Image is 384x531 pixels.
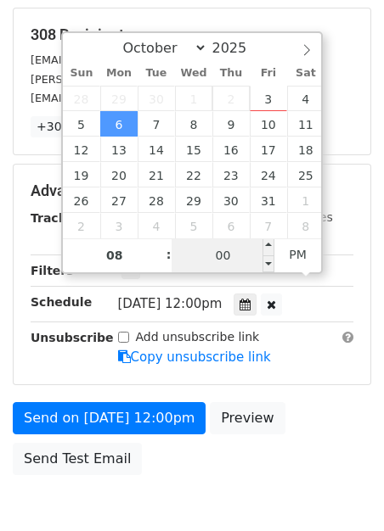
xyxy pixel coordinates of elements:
[210,402,285,434] a: Preview
[212,162,250,187] span: October 23, 2025
[100,68,138,79] span: Mon
[250,137,287,162] span: October 17, 2025
[299,450,384,531] iframe: Chat Widget
[250,213,287,238] span: November 7, 2025
[274,238,321,271] span: Click to toggle
[118,349,271,365] a: Copy unsubscribe link
[138,187,175,213] span: October 28, 2025
[63,137,100,162] span: October 12, 2025
[250,111,287,137] span: October 10, 2025
[31,73,310,86] small: [PERSON_NAME][EMAIL_ADDRESS][DOMAIN_NAME]
[175,187,212,213] span: October 29, 2025
[212,68,250,79] span: Thu
[212,86,250,111] span: October 2, 2025
[138,86,175,111] span: September 30, 2025
[63,162,100,187] span: October 19, 2025
[250,162,287,187] span: October 24, 2025
[212,111,250,137] span: October 9, 2025
[31,25,353,44] h5: 308 Recipients
[175,68,212,79] span: Wed
[63,238,167,272] input: Hour
[287,68,325,79] span: Sat
[250,68,287,79] span: Fri
[31,92,220,104] small: [EMAIL_ADDRESS][DOMAIN_NAME]
[138,111,175,137] span: October 7, 2025
[63,86,100,111] span: September 28, 2025
[31,295,92,309] strong: Schedule
[31,116,110,137] a: +305 more
[250,86,287,111] span: October 3, 2025
[287,111,325,137] span: October 11, 2025
[63,187,100,213] span: October 26, 2025
[287,162,325,187] span: October 25, 2025
[266,209,332,226] label: UTM Codes
[31,53,220,66] small: [EMAIL_ADDRESS][DOMAIN_NAME]
[31,182,353,200] h5: Advanced
[138,213,175,238] span: November 4, 2025
[138,162,175,187] span: October 21, 2025
[172,238,275,272] input: Minute
[175,86,212,111] span: October 1, 2025
[175,213,212,238] span: November 5, 2025
[100,213,138,238] span: November 3, 2025
[175,162,212,187] span: October 22, 2025
[212,187,250,213] span: October 30, 2025
[63,111,100,137] span: October 5, 2025
[100,111,138,137] span: October 6, 2025
[63,213,100,238] span: November 2, 2025
[138,137,175,162] span: October 14, 2025
[118,296,223,311] span: [DATE] 12:00pm
[31,211,88,225] strong: Tracking
[100,137,138,162] span: October 13, 2025
[212,137,250,162] span: October 16, 2025
[287,86,325,111] span: October 4, 2025
[287,213,325,238] span: November 8, 2025
[13,443,142,475] a: Send Test Email
[287,137,325,162] span: October 18, 2025
[63,68,100,79] span: Sun
[287,187,325,213] span: November 1, 2025
[138,68,175,79] span: Tue
[136,328,260,346] label: Add unsubscribe link
[100,162,138,187] span: October 20, 2025
[31,264,74,277] strong: Filters
[100,86,138,111] span: September 29, 2025
[167,238,172,271] span: :
[31,331,114,344] strong: Unsubscribe
[100,187,138,213] span: October 27, 2025
[13,402,206,434] a: Send on [DATE] 12:00pm
[207,40,268,56] input: Year
[250,187,287,213] span: October 31, 2025
[175,111,212,137] span: October 8, 2025
[175,137,212,162] span: October 15, 2025
[212,213,250,238] span: November 6, 2025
